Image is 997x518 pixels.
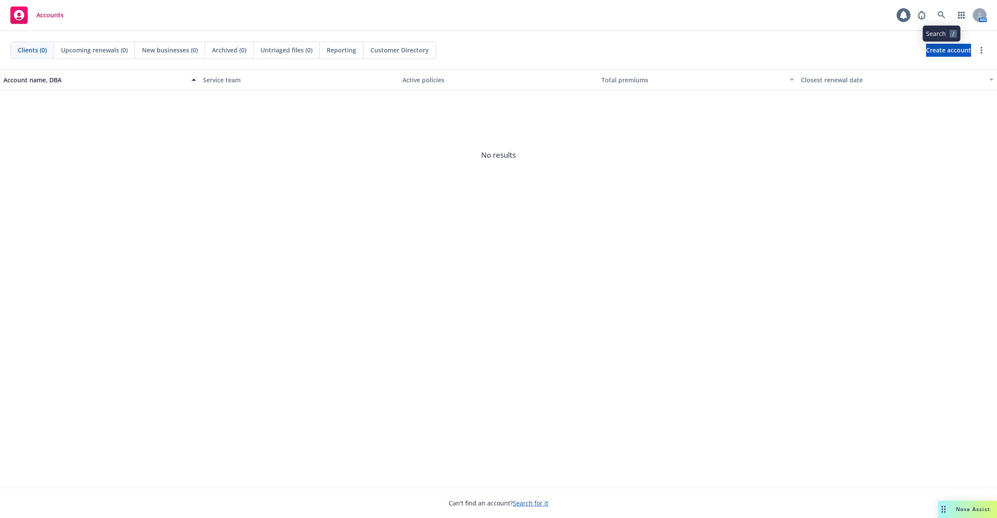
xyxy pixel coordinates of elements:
a: more [976,45,987,55]
div: Active policies [402,75,595,84]
span: Customer Directory [370,45,429,55]
a: Create account [926,44,971,57]
span: Reporting [327,45,356,55]
span: Upcoming renewals (0) [61,45,128,55]
div: Drag to move [938,501,949,518]
a: Accounts [7,3,67,27]
span: Accounts [36,12,64,19]
span: Untriaged files (0) [261,45,312,55]
span: Create account [926,42,971,58]
a: Search for it [513,499,548,507]
div: Total premiums [601,75,785,84]
a: Search [933,6,950,24]
button: Closest renewal date [798,69,997,90]
button: Service team [199,69,399,90]
span: Clients (0) [18,45,47,55]
span: New businesses (0) [142,45,198,55]
div: Closest renewal date [801,75,984,84]
button: Total premiums [598,69,798,90]
div: Service team [203,75,396,84]
a: Report a Bug [913,6,930,24]
button: Nova Assist [938,501,997,518]
span: Can't find an account? [449,499,548,508]
a: Switch app [953,6,970,24]
span: Archived (0) [212,45,246,55]
button: Active policies [399,69,598,90]
div: Account name, DBA [3,75,187,84]
span: Nova Assist [956,505,990,513]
